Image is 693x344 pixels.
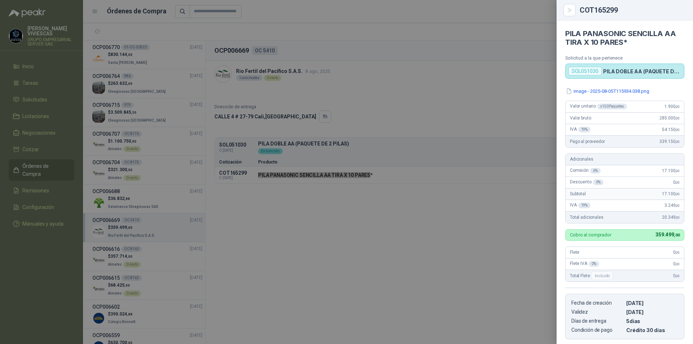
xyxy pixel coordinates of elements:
[675,192,680,196] span: ,00
[566,212,684,223] div: Total adicionales
[580,6,684,14] div: COT165299
[570,139,605,144] span: Pago al proveedor
[566,154,684,165] div: Adicionales
[626,327,678,333] p: Crédito 30 días
[570,168,601,174] span: Comisión
[571,309,623,315] p: Validez
[675,169,680,173] span: ,00
[570,203,590,208] span: IVA
[565,87,650,95] button: image - 2025-08-05T115934.038.png
[662,168,680,173] span: 17.100
[626,309,678,315] p: [DATE]
[578,127,591,132] div: 19 %
[659,139,680,144] span: 339.150
[568,67,602,75] div: SOL051030
[664,104,680,109] span: 1.900
[597,104,627,109] div: x 150 Paquetes
[673,180,680,185] span: 0
[570,127,590,132] span: IVA
[675,204,680,208] span: ,00
[659,116,680,121] span: 285.000
[626,300,678,306] p: [DATE]
[571,327,623,333] p: Condición de pago
[603,68,681,74] p: PILA DOBLE AA (PAQUETE DE 2 PILAS)
[675,116,680,120] span: ,00
[565,6,574,14] button: Close
[589,261,599,267] div: 0 %
[571,318,623,324] p: Días de entrega
[570,191,586,196] span: Subtotal
[673,273,680,278] span: 0
[570,116,591,121] span: Valor bruto
[662,127,680,132] span: 54.150
[662,215,680,220] span: 20.349
[673,250,680,255] span: 0
[626,318,678,324] p: 5 dias
[565,29,684,47] h4: PILA PANASONIC SENCILLA AA TIRA X 10 PARES*
[570,250,579,255] span: Flete
[571,300,623,306] p: Fecha de creación
[662,191,680,196] span: 17.100
[591,271,613,280] div: Incluido
[655,232,680,238] span: 359.499
[578,203,591,208] div: 19 %
[593,179,603,185] div: 0 %
[675,274,680,278] span: ,00
[570,271,614,280] span: Total Flete
[565,55,684,61] p: Solicitud a la que pertenece
[673,261,680,266] span: 0
[570,104,627,109] span: Valor unitario
[675,251,680,254] span: ,00
[675,262,680,266] span: ,00
[664,203,680,208] span: 3.249
[570,232,611,237] p: Cobro al comprador
[570,261,599,267] span: Flete IVA
[590,168,601,174] div: 6 %
[675,215,680,219] span: ,00
[675,140,680,144] span: ,00
[675,128,680,132] span: ,00
[675,180,680,184] span: ,00
[675,105,680,109] span: ,00
[674,233,680,238] span: ,00
[570,179,603,185] span: Descuento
